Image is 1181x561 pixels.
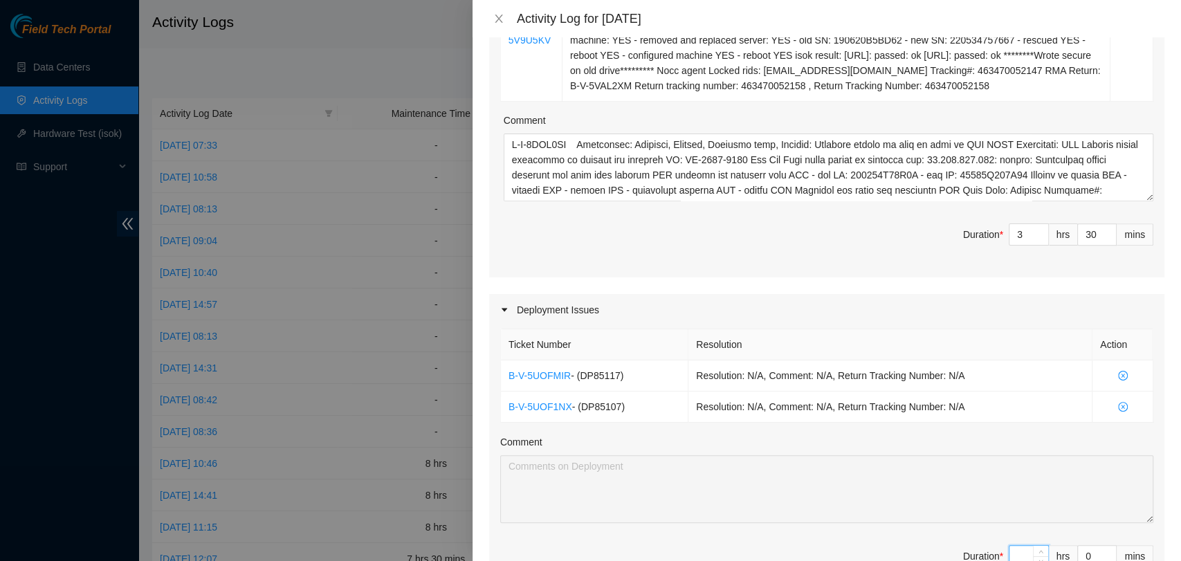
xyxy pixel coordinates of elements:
th: Resolution [688,329,1092,360]
span: up [1037,547,1045,555]
button: Close [489,12,509,26]
a: B-V-5UOFMIR [509,370,571,381]
th: Ticket Number [501,329,688,360]
label: Comment [504,113,546,128]
span: close-circle [1100,371,1145,380]
label: Comment [500,434,542,450]
span: caret-right [500,306,509,314]
span: Increase Value [1033,546,1048,556]
span: close [493,13,504,24]
span: - ( DP85107 ) [572,401,625,412]
div: Deployment Issues [489,294,1164,326]
div: hrs [1049,223,1078,246]
td: Resolution: N/A, Comment: N/A, Return Tracking Number: N/A [688,392,1092,423]
td: Resolution: N/A, Comment: N/A, Return Tracking Number: N/A [688,360,1092,392]
span: - ( DP85117 ) [571,370,623,381]
div: mins [1117,223,1153,246]
textarea: To enrich screen reader interactions, please activate Accessibility in Grammarly extension settings [504,134,1153,201]
div: Activity Log for [DATE] [517,11,1164,26]
textarea: Comment [500,455,1153,523]
a: B-V-5UOF1NX [509,401,572,412]
span: close-circle [1100,402,1145,412]
div: Duration [963,227,1003,242]
th: Action [1092,329,1153,360]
